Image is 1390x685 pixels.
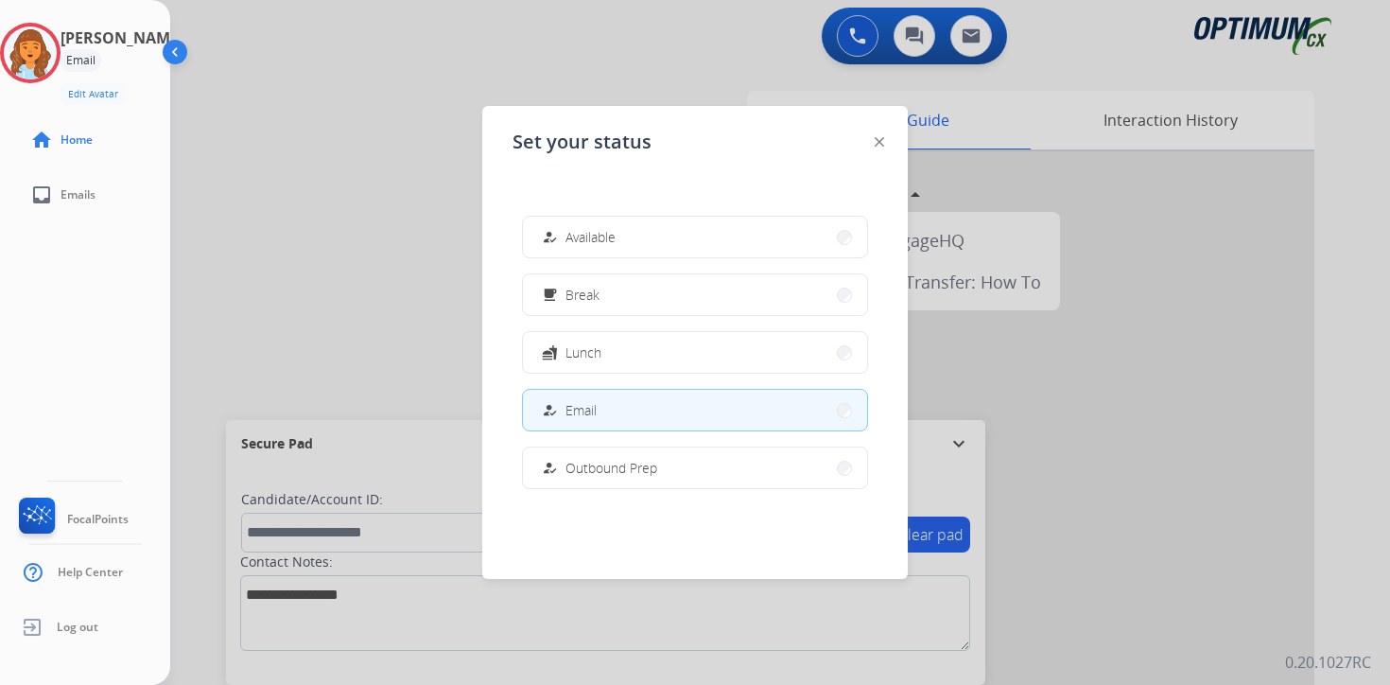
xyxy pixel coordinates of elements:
button: Break [523,274,867,315]
mat-icon: fastfood [542,344,558,360]
span: Emails [61,187,96,202]
button: Available [523,217,867,257]
mat-icon: how_to_reg [542,460,558,476]
img: avatar [4,26,57,79]
span: Break [565,285,599,305]
h3: [PERSON_NAME] [61,26,183,49]
mat-icon: home [30,129,53,151]
mat-icon: how_to_reg [542,402,558,418]
mat-icon: free_breakfast [542,287,558,303]
span: Outbound Prep [565,458,657,478]
span: FocalPoints [67,512,129,527]
p: 0.20.1027RC [1285,651,1371,674]
a: FocalPoints [15,498,129,541]
button: Email [523,390,867,430]
span: Available [565,227,616,247]
span: Home [61,132,93,148]
span: Help Center [58,565,123,580]
span: Email [565,400,597,420]
div: Email [61,49,101,72]
span: Set your status [513,129,652,155]
img: close-button [875,137,884,147]
button: Lunch [523,332,867,373]
span: Lunch [565,342,601,362]
mat-icon: how_to_reg [542,229,558,245]
button: Outbound Prep [523,448,867,488]
button: Edit Avatar [61,83,126,105]
mat-icon: inbox [30,184,53,206]
span: Log out [57,620,98,635]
